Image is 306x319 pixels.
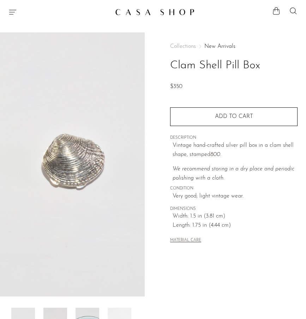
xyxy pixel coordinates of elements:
span: Length: 1.75 in (4.44 cm) [173,221,298,230]
span: Collections [170,44,196,49]
span: Width: 1.5 in (3.81 cm) [173,212,298,221]
a: New Arrivals [204,44,235,49]
span: CONDITION [170,186,298,192]
h1: Clam Shell Pill Box [170,57,298,75]
span: Very good; light vintage wear. [173,192,298,201]
span: Add to cart [215,114,253,119]
span: DIMENSIONS [170,206,298,212]
button: Add to cart [170,107,298,126]
em: 800 [210,152,220,157]
button: MATERIAL CARE [170,238,201,243]
span: $350 [170,84,182,89]
button: Menu [8,8,17,16]
p: Vintage hand-crafted silver pill box in a clam shell shape, stamped . [173,141,298,159]
span: DESCRIPTION [170,135,298,141]
i: We recommend storing in a dry place and periodic polishing with a cloth. [173,166,294,181]
nav: Breadcrumbs [170,44,298,49]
